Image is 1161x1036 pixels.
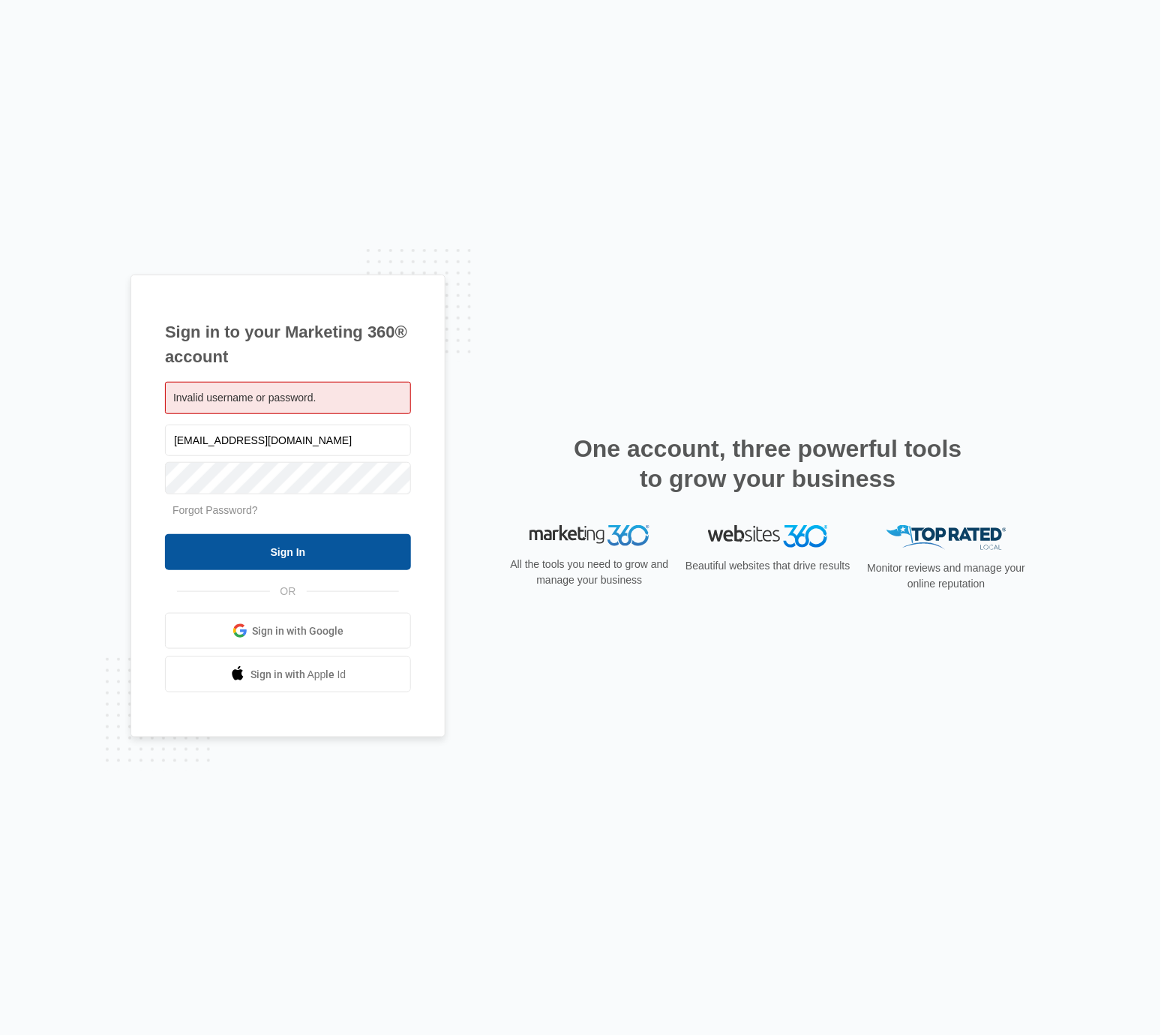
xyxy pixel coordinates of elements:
[253,623,344,639] span: Sign in with Google
[172,504,258,516] a: Forgot Password?
[165,656,411,692] a: Sign in with Apple Id
[165,320,411,369] h1: Sign in to your Marketing 360® account
[165,613,411,649] a: Sign in with Google
[708,525,828,547] img: Websites 360
[886,525,1006,550] img: Top Rated Local
[165,425,411,456] input: Email
[173,392,316,404] span: Invalid username or password.
[569,434,967,494] h2: One account, three powerful tools to grow your business
[270,584,307,599] span: OR
[250,667,346,683] span: Sign in with Apple Id
[529,525,649,546] img: Marketing 360
[684,558,852,574] p: Beautiful websites that drive results
[862,560,1030,592] p: Monitor reviews and manage your online reputation
[165,534,411,570] input: Sign In
[505,557,673,588] p: All the tools you need to grow and manage your business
